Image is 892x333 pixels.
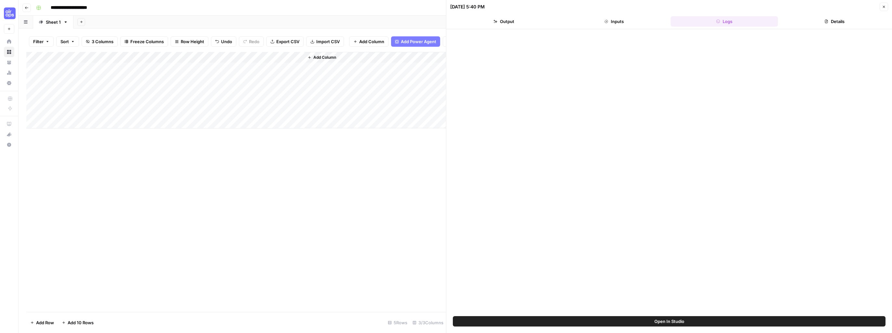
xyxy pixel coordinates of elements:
button: Details [780,16,888,27]
span: Open In Studio [654,318,684,325]
div: Sheet 1 [46,19,61,25]
img: Cohort 5 Logo [4,7,16,19]
span: Add Column [359,38,384,45]
button: Logs [671,16,778,27]
button: Help + Support [4,140,14,150]
span: Row Height [181,38,204,45]
span: 3 Columns [92,38,113,45]
button: Open In Studio [453,316,885,327]
a: Usage [4,68,14,78]
span: Add Power Agent [401,38,436,45]
span: Add Row [36,319,54,326]
span: Freeze Columns [130,38,164,45]
button: Export CSV [266,36,304,47]
div: [DATE] 5:40 PM [450,4,485,10]
a: Settings [4,78,14,88]
button: Import CSV [306,36,344,47]
button: Redo [239,36,264,47]
button: Add Row [26,317,58,328]
button: Add Power Agent [391,36,440,47]
button: Add 10 Rows [58,317,98,328]
span: Add 10 Rows [68,319,94,326]
button: Filter [29,36,54,47]
span: Import CSV [316,38,340,45]
div: 5 Rows [385,317,410,328]
a: Browse [4,47,14,57]
a: Sheet 1 [33,16,73,29]
button: What's new? [4,129,14,140]
div: 3/3 Columns [410,317,446,328]
span: Add Column [313,55,336,60]
span: Undo [221,38,232,45]
button: 3 Columns [82,36,118,47]
button: Output [450,16,558,27]
button: Workspace: Cohort 5 [4,5,14,21]
a: Home [4,36,14,47]
span: Export CSV [276,38,299,45]
a: Your Data [4,57,14,68]
button: Row Height [171,36,208,47]
button: Undo [211,36,236,47]
span: Filter [33,38,44,45]
button: Add Column [349,36,388,47]
div: What's new? [4,129,14,139]
a: AirOps Academy [4,119,14,129]
button: Sort [56,36,79,47]
button: Add Column [305,53,339,62]
span: Redo [249,38,259,45]
button: Inputs [560,16,668,27]
span: Sort [60,38,69,45]
button: Freeze Columns [120,36,168,47]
